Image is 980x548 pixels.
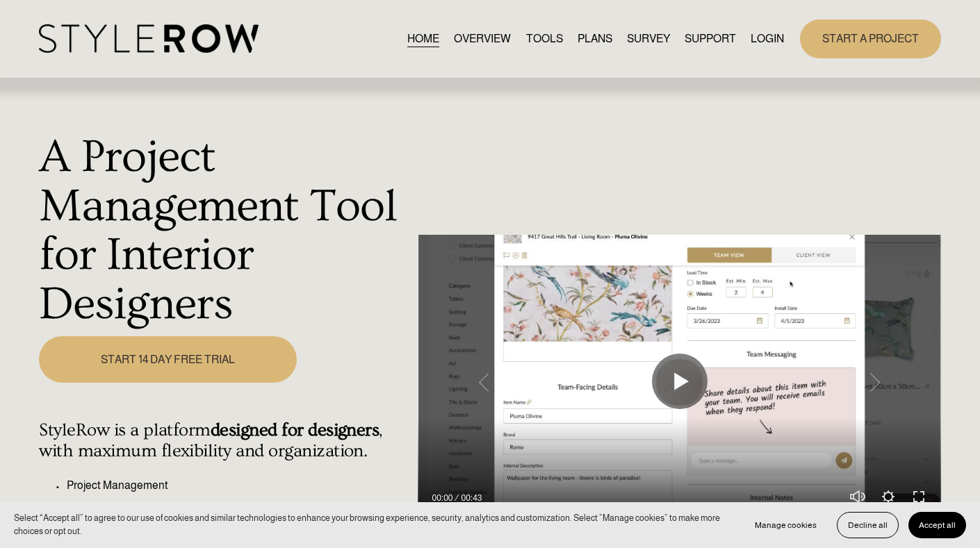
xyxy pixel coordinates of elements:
div: Current time [432,491,456,505]
a: HOME [407,29,439,48]
h4: StyleRow is a platform , with maximum flexibility and organization. [39,420,410,462]
h1: A Project Management Tool for Interior Designers [39,133,410,329]
span: Decline all [848,520,888,530]
a: folder dropdown [685,29,736,48]
a: SURVEY [627,29,670,48]
img: StyleRow [39,24,258,53]
strong: designed for designers [211,420,379,440]
button: Play [652,354,708,409]
a: START A PROJECT [800,19,941,58]
button: Decline all [837,512,899,538]
a: START 14 DAY FREE TRIAL [39,336,297,383]
button: Accept all [908,512,966,538]
p: Project Management [67,477,410,494]
a: LOGIN [751,29,784,48]
p: Select “Accept all” to agree to our use of cookies and similar technologies to enhance your brows... [14,512,730,538]
span: Manage cookies [755,520,817,530]
div: Duration [457,491,486,505]
p: Budgeting and Invoicing [67,499,410,516]
a: TOOLS [526,29,563,48]
button: Manage cookies [744,512,827,538]
a: PLANS [578,29,612,48]
a: OVERVIEW [454,29,511,48]
span: Accept all [919,520,956,530]
span: SUPPORT [685,31,736,47]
